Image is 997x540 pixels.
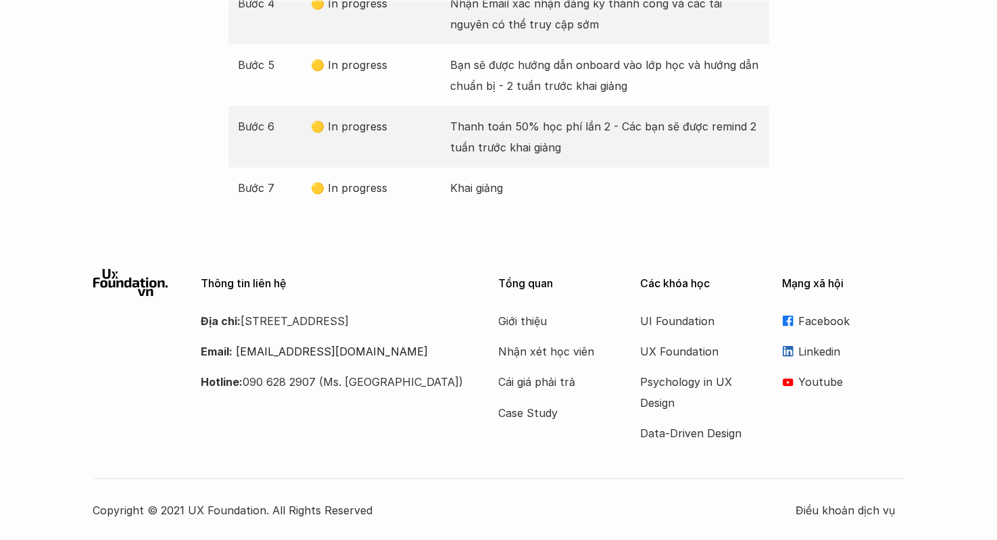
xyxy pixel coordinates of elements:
[237,345,429,358] a: [EMAIL_ADDRESS][DOMAIN_NAME]
[311,55,443,75] p: 🟡 In progress
[499,372,607,392] a: Cái giá phải trả
[641,423,749,443] a: Data-Driven Design
[201,372,465,392] p: 090 628 2907 (Ms. [GEOGRAPHIC_DATA])
[796,500,904,520] a: Điều khoản dịch vụ
[201,311,465,331] p: [STREET_ADDRESS]
[201,314,241,328] strong: Địa chỉ:
[239,55,305,75] p: Bước 5
[239,116,305,137] p: Bước 6
[311,116,443,137] p: 🟡 In progress
[799,341,904,362] p: Linkedin
[499,277,621,290] p: Tổng quan
[201,277,465,290] p: Thông tin liên hệ
[450,178,759,198] p: Khai giảng
[783,372,904,392] a: Youtube
[799,311,904,331] p: Facebook
[799,372,904,392] p: Youtube
[783,277,904,290] p: Mạng xã hội
[499,403,607,423] a: Case Study
[783,311,904,331] a: Facebook
[783,341,904,362] a: Linkedin
[641,311,749,331] a: UI Foundation
[499,311,607,331] a: Giới thiệu
[499,341,607,362] a: Nhận xét học viên
[641,277,762,290] p: Các khóa học
[641,372,749,413] a: Psychology in UX Design
[311,178,443,198] p: 🟡 In progress
[93,500,796,520] p: Copyright © 2021 UX Foundation. All Rights Reserved
[641,341,749,362] a: UX Foundation
[450,55,759,96] p: Bạn sẽ được hướng dẫn onboard vào lớp học và hướng dẫn chuẩn bị - 2 tuần trước khai giảng
[201,375,243,389] strong: Hotline:
[201,345,233,358] strong: Email:
[239,178,305,198] p: Bước 7
[450,116,759,157] p: Thanh toán 50% học phí lần 2 - Các bạn sẽ được remind 2 tuần trước khai giảng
